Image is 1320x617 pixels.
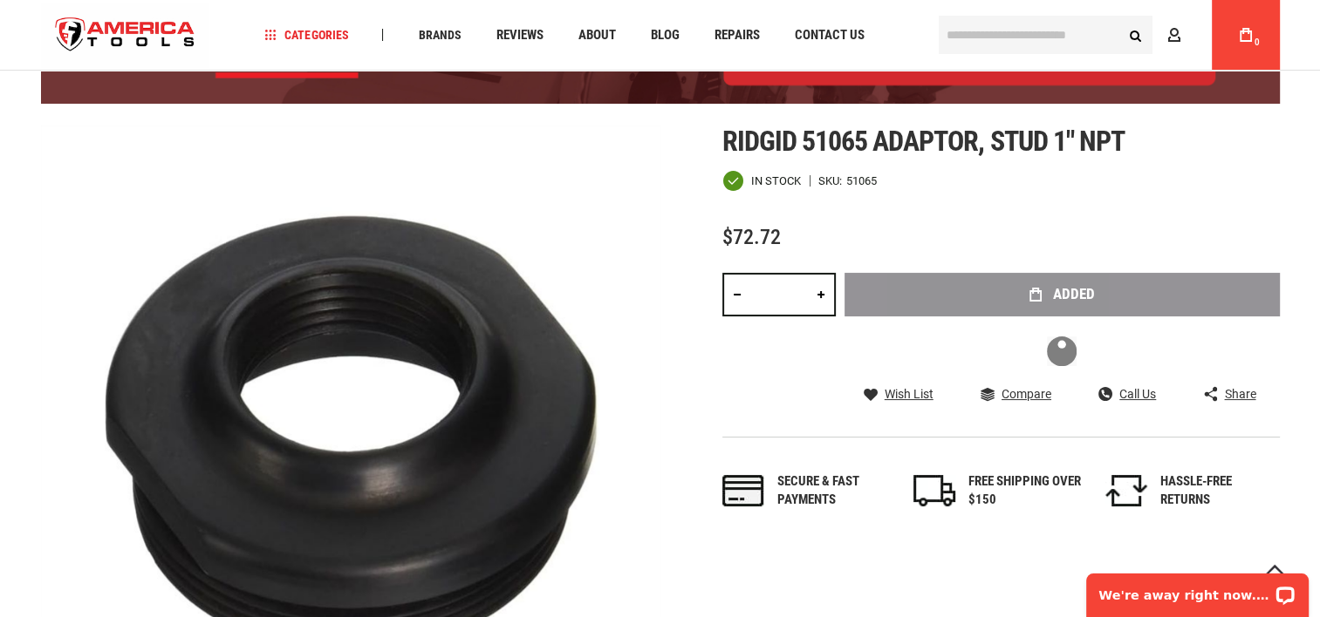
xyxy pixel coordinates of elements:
a: Categories [256,24,356,47]
strong: SKU [818,175,846,186]
div: FREE SHIPPING OVER $150 [968,472,1082,510]
a: Wish List [864,386,934,402]
a: Contact Us [786,24,872,47]
img: shipping [913,475,955,506]
span: Repairs [714,29,759,42]
a: Blog [642,24,687,47]
a: Brands [410,24,468,47]
iframe: LiveChat chat widget [1075,562,1320,617]
span: In stock [751,175,801,186]
span: Share [1224,388,1255,400]
span: Categories [264,29,348,41]
img: returns [1105,475,1147,506]
a: Repairs [706,24,767,47]
a: store logo [41,3,210,68]
img: America Tools [41,3,210,68]
a: Reviews [488,24,551,47]
div: Secure & fast payments [777,472,891,510]
span: 0 [1255,37,1260,47]
span: Ridgid 51065 adaptor, stud 1" npt [722,125,1125,158]
span: Reviews [496,29,543,42]
img: payments [722,475,764,506]
span: Brands [418,29,461,41]
div: 51065 [846,175,877,186]
span: About [578,29,615,42]
a: Compare [981,386,1051,402]
span: Contact Us [794,29,864,42]
div: Availability [722,170,801,192]
span: Call Us [1119,388,1156,400]
span: Wish List [885,388,934,400]
span: Blog [650,29,679,42]
button: Search [1119,18,1152,51]
div: HASSLE-FREE RETURNS [1160,472,1274,510]
a: Call Us [1098,386,1156,402]
span: $72.72 [722,225,781,249]
a: About [570,24,623,47]
span: Compare [1002,388,1051,400]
